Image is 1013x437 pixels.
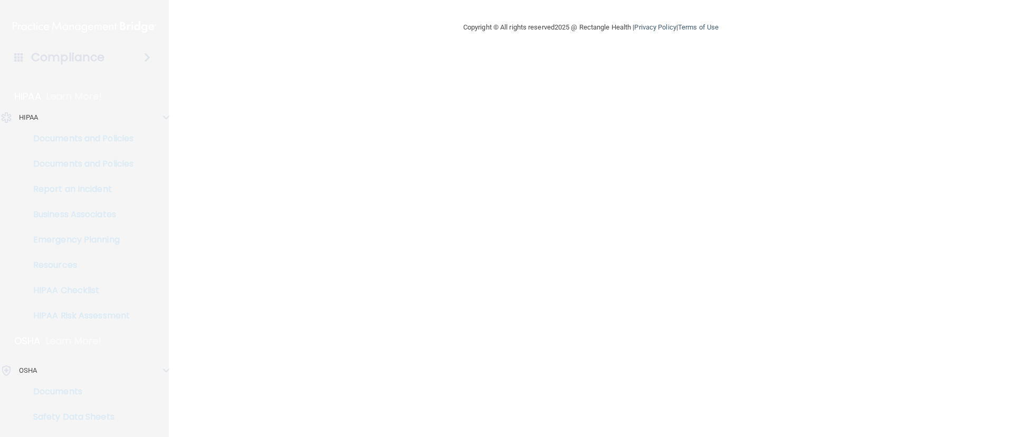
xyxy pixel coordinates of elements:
a: Terms of Use [678,23,719,31]
p: Business Associates [7,209,151,220]
p: Emergency Planning [7,235,151,245]
h4: Compliance [31,50,104,65]
p: Learn More! [46,90,102,103]
p: Documents and Policies [7,159,151,169]
p: Safety Data Sheets [7,412,151,422]
p: OSHA [19,364,37,377]
p: Documents [7,386,151,397]
img: PMB logo [13,16,156,37]
p: HIPAA Risk Assessment [7,310,151,321]
p: HIPAA [19,111,39,124]
p: HIPAA Checklist [7,285,151,296]
p: OSHA [14,335,41,347]
p: Resources [7,260,151,270]
p: Learn More! [46,335,102,347]
a: Privacy Policy [634,23,676,31]
p: HIPAA [14,90,41,103]
p: Report an Incident [7,184,151,195]
p: Documents and Policies [7,133,151,144]
div: Copyright © All rights reserved 2025 @ Rectangle Health | | [398,11,783,44]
